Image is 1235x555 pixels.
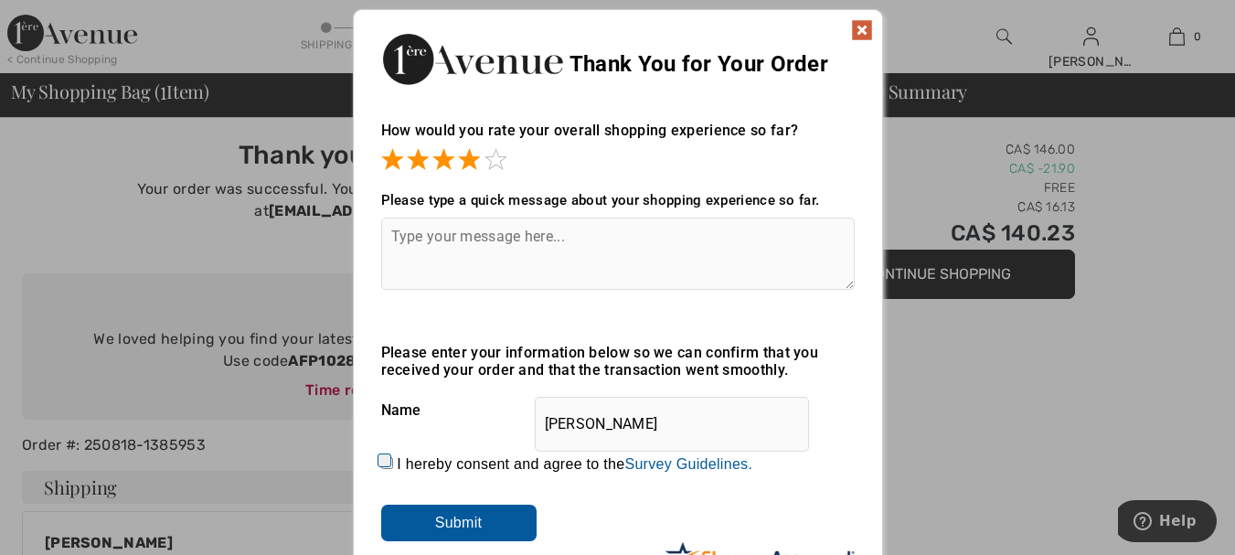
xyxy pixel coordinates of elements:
div: Name [381,388,855,433]
a: Survey Guidelines. [624,456,752,472]
span: Thank You for Your Order [570,51,828,77]
div: How would you rate your overall shopping experience so far? [381,103,855,174]
div: Please enter your information below so we can confirm that you received your order and that the t... [381,344,855,379]
img: x [851,19,873,41]
div: Please type a quick message about your shopping experience so far. [381,192,855,208]
input: Submit [381,505,537,541]
span: Help [41,13,79,29]
label: I hereby consent and agree to the [397,456,752,473]
img: Thank You for Your Order [381,28,564,90]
